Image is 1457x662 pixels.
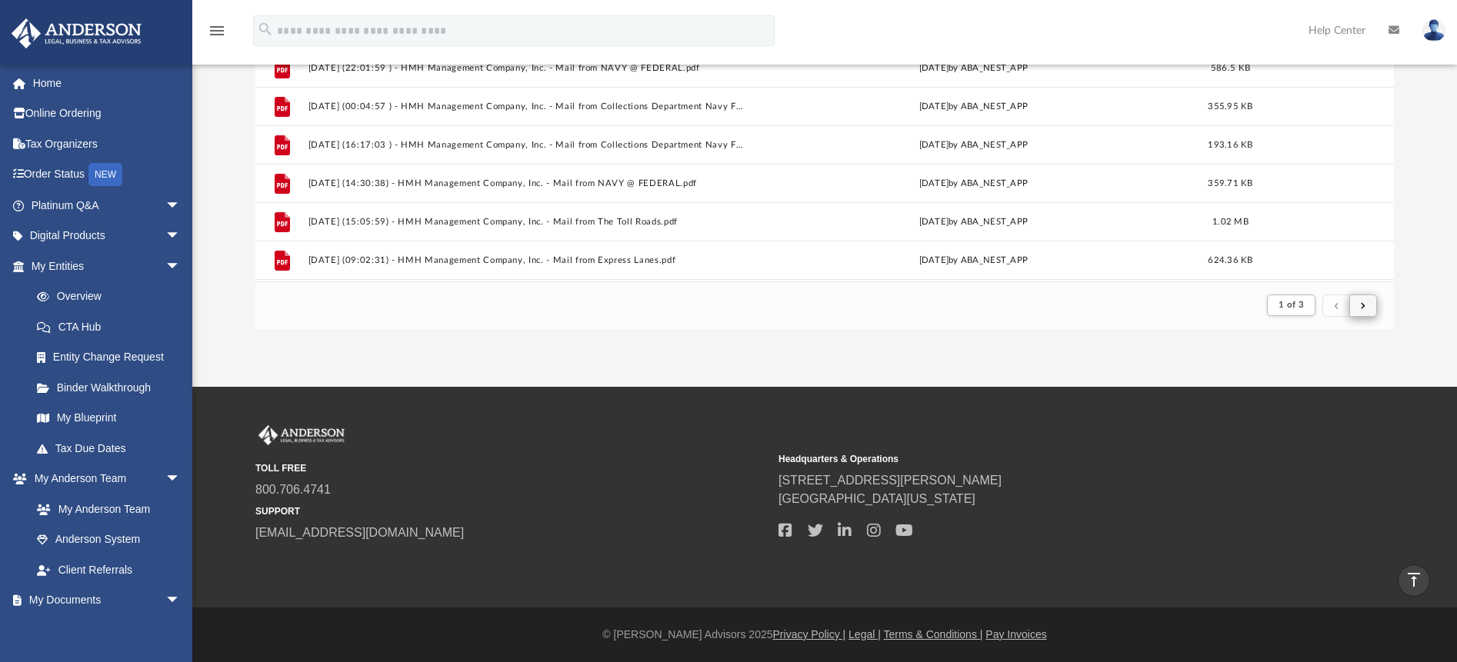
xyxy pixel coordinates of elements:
a: My Anderson Teamarrow_drop_down [11,464,196,494]
a: [GEOGRAPHIC_DATA][US_STATE] [779,492,975,505]
span: 1.02 MB [1212,218,1249,226]
a: Legal | [849,628,881,640]
button: [DATE] (00:04:57 ) - HMH Management Company, Inc. - Mail from Collections Department Navy Federal... [308,101,748,111]
span: 193.16 KB [1209,141,1253,149]
span: 624.36 KB [1209,256,1253,264]
div: © [PERSON_NAME] Advisors 2025 [192,627,1457,643]
div: grid [255,10,1394,281]
a: My Blueprint [22,403,196,434]
a: My Entitiesarrow_drop_down [11,251,204,281]
i: search [257,21,274,38]
a: Digital Productsarrow_drop_down [11,221,204,251]
a: CTA Hub [22,311,204,342]
div: [DATE] by ABA_NEST_APP [754,100,1193,114]
small: SUPPORT [255,504,768,518]
button: [DATE] (14:30:38) - HMH Management Company, Inc. - Mail from NAVY @ FEDERAL.pdf [308,178,748,188]
a: Home [11,68,204,98]
a: My Documentsarrow_drop_down [11,585,196,616]
span: 359.71 KB [1209,179,1253,188]
div: [DATE] by ABA_NEST_APP [754,254,1193,268]
span: 355.95 KB [1209,102,1253,111]
div: [DATE] by ABA_NEST_APP [754,62,1193,75]
a: My Anderson Team [22,494,188,524]
div: [DATE] by ABA_NEST_APP [754,177,1193,191]
a: Client Referrals [22,554,196,585]
a: Tax Due Dates [22,433,204,464]
small: TOLL FREE [255,461,768,475]
a: Binder Walkthrough [22,372,204,403]
span: arrow_drop_down [165,190,196,221]
a: Overview [22,281,204,312]
span: arrow_drop_down [165,585,196,617]
div: NEW [88,163,122,186]
a: Privacy Policy | [773,628,846,640]
button: [DATE] (16:17:03 ) - HMH Management Company, Inc. - Mail from Collections Department Navy Federal... [308,140,748,150]
img: Anderson Advisors Platinum Portal [255,425,348,445]
button: 1 of 3 [1267,294,1315,316]
i: vertical_align_top [1405,571,1423,589]
button: [DATE] (09:02:31) - HMH Management Company, Inc. - Mail from Express Lanes.pdf [308,255,748,265]
button: [DATE] (15:05:59) - HMH Management Company, Inc. - Mail from The Toll Roads.pdf [308,217,748,227]
a: Pay Invoices [985,628,1046,640]
small: Headquarters & Operations [779,452,1291,466]
a: Anderson System [22,524,196,555]
a: Online Ordering [11,98,204,129]
span: arrow_drop_down [165,464,196,495]
span: arrow_drop_down [165,221,196,252]
a: [STREET_ADDRESS][PERSON_NAME] [779,474,1002,487]
div: [DATE] by ABA_NEST_APP [754,215,1193,229]
span: 1 of 3 [1279,301,1304,309]
img: User Pic [1422,19,1445,42]
a: Platinum Q&Aarrow_drop_down [11,190,204,221]
a: Terms & Conditions | [884,628,983,640]
a: Order StatusNEW [11,159,204,191]
a: [EMAIL_ADDRESS][DOMAIN_NAME] [255,526,464,539]
span: 586.5 KB [1211,64,1250,72]
a: Entity Change Request [22,342,204,373]
a: 800.706.4741 [255,483,331,496]
button: [DATE] (22:01:59 ) - HMH Management Company, Inc. - Mail from NAVY @ FEDERAL.pdf [308,63,748,73]
span: arrow_drop_down [165,251,196,282]
img: Anderson Advisors Platinum Portal [7,18,146,48]
a: vertical_align_top [1398,564,1430,597]
a: Tax Organizers [11,128,204,159]
a: menu [208,29,226,40]
div: [DATE] by ABA_NEST_APP [754,138,1193,152]
i: menu [208,22,226,40]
